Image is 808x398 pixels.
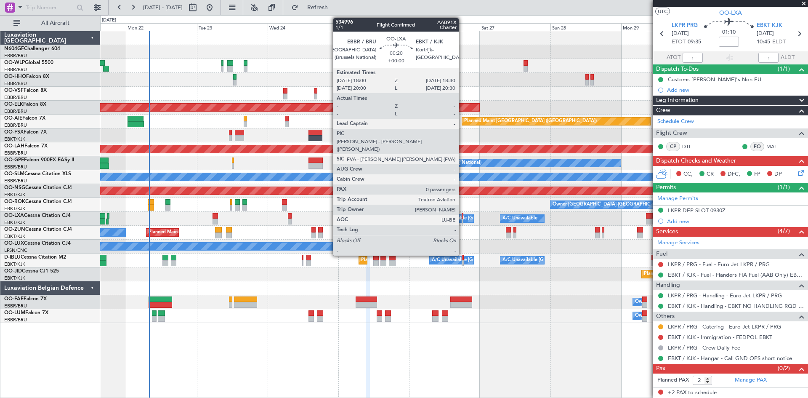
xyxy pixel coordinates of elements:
[656,312,675,321] span: Others
[409,23,480,31] div: Fri 26
[668,271,804,278] a: EBKT / KJK - Fuel - Flanders FIA Fuel (AAB Only) EBKT / KJK
[668,76,761,83] div: Customs [PERSON_NAME]'s Non EU
[754,170,760,179] span: FP
[4,219,25,226] a: EBKT/KJK
[667,218,804,225] div: Add new
[4,269,59,274] a: OO-JIDCessna CJ1 525
[4,116,22,121] span: OO-AIE
[4,164,27,170] a: EBBR/BRU
[668,344,740,351] a: LKPR / PRG - Crew Daily Fee
[750,142,764,151] div: FO
[656,227,678,237] span: Services
[480,23,550,31] div: Sat 27
[553,198,666,211] div: Owner [GEOGRAPHIC_DATA]-[GEOGRAPHIC_DATA]
[4,310,25,315] span: OO-LUM
[361,254,455,267] div: Planned Maint Nice ([GEOGRAPHIC_DATA])
[781,53,795,62] span: ALDT
[4,275,25,281] a: EBKT/KJK
[682,143,701,150] a: DTL
[719,8,742,17] span: OO-LXA
[4,102,46,107] a: OO-ELKFalcon 8X
[766,143,785,150] a: MAL
[4,241,24,246] span: OO-LUX
[672,29,689,38] span: [DATE]
[666,142,680,151] div: CP
[683,170,693,179] span: CC,
[287,1,338,14] button: Refresh
[300,5,335,11] span: Refresh
[4,60,25,65] span: OO-WLP
[657,239,699,247] a: Manage Services
[4,213,24,218] span: OO-LXA
[268,23,338,31] div: Wed 24
[4,108,27,115] a: EBBR/BRU
[502,212,537,225] div: A/C Unavailable
[4,261,25,267] a: EBKT/KJK
[4,296,24,302] span: OO-FAE
[621,23,692,31] div: Mon 29
[102,17,116,24] div: [DATE]
[668,207,726,214] div: LKPR DEP SLOT 0930Z
[668,355,792,362] a: EBKT / KJK - Hangar - Call GND OPS short notice
[26,1,74,14] input: Trip Number
[143,4,183,11] span: [DATE] - [DATE]
[656,280,680,290] span: Handling
[778,64,790,73] span: (1/1)
[688,38,701,46] span: 09:35
[4,269,22,274] span: OO-JID
[4,158,24,163] span: OO-GPE
[4,116,45,121] a: OO-AIEFalcon 7X
[4,199,72,204] a: OO-ROKCessna Citation CJ4
[4,296,47,302] a: OO-FAEFalcon 7X
[4,144,24,149] span: OO-LAH
[668,292,782,299] a: LKPR / PRG - Handling - Euro Jet LKPR / PRG
[656,64,699,74] span: Dispatch To-Dos
[4,60,53,65] a: OO-WLPGlobal 5500
[4,227,25,232] span: OO-ZUN
[4,317,27,323] a: EBBR/BRU
[4,227,72,232] a: OO-ZUNCessna Citation CJ4
[550,23,621,31] div: Sun 28
[4,136,25,142] a: EBKT/KJK
[668,261,770,268] a: LKPR / PRG - Fuel - Euro Jet LKPR / PRG
[4,150,27,156] a: EBBR/BRU
[358,212,456,225] div: Planned Maint Kortrijk-[GEOGRAPHIC_DATA]
[4,213,71,218] a: OO-LXACessna Citation CJ4
[778,227,790,235] span: (4/7)
[464,115,597,128] div: Planned Maint [GEOGRAPHIC_DATA] ([GEOGRAPHIC_DATA])
[667,53,680,62] span: ATOT
[340,157,481,169] div: No Crew [GEOGRAPHIC_DATA] ([GEOGRAPHIC_DATA] National)
[4,94,27,101] a: EBBR/BRU
[635,310,692,322] div: Owner Melsbroek Air Base
[772,38,786,46] span: ELDT
[667,86,804,93] div: Add new
[722,28,736,37] span: 01:10
[656,249,667,259] span: Fuel
[657,118,694,126] a: Schedule Crew
[197,23,268,31] div: Tue 23
[4,74,49,79] a: OO-HHOFalcon 8X
[757,21,782,30] span: EBKT KJK
[4,53,27,59] a: EBBR/BRU
[502,254,637,267] div: A/C Unavailable [GEOGRAPHIC_DATA]-[GEOGRAPHIC_DATA]
[668,334,772,341] a: EBKT / KJK - Immigration - FEDPOL EBKT
[656,96,699,105] span: Leg Information
[4,88,47,93] a: OO-VSFFalcon 8X
[656,128,687,138] span: Flight Crew
[126,23,197,31] div: Mon 22
[4,185,72,190] a: OO-NSGCessna Citation CJ4
[4,130,24,135] span: OO-FSX
[4,303,27,309] a: EBBR/BRU
[4,88,24,93] span: OO-VSF
[778,183,790,192] span: (1/1)
[4,255,66,260] a: D-IBLUCessna Citation M2
[4,158,74,163] a: OO-GPEFalcon 900EX EASy II
[656,183,676,192] span: Permits
[668,323,781,330] a: LKPR / PRG - Catering - Euro Jet LKPR / PRG
[728,170,740,179] span: DFC,
[683,53,703,63] input: --:--
[4,122,27,128] a: EBBR/BRU
[644,268,742,280] div: Planned Maint Kortrijk-[GEOGRAPHIC_DATA]
[4,310,48,315] a: OO-LUMFalcon 7X
[432,212,588,225] div: A/C Unavailable [GEOGRAPHIC_DATA] ([GEOGRAPHIC_DATA] National)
